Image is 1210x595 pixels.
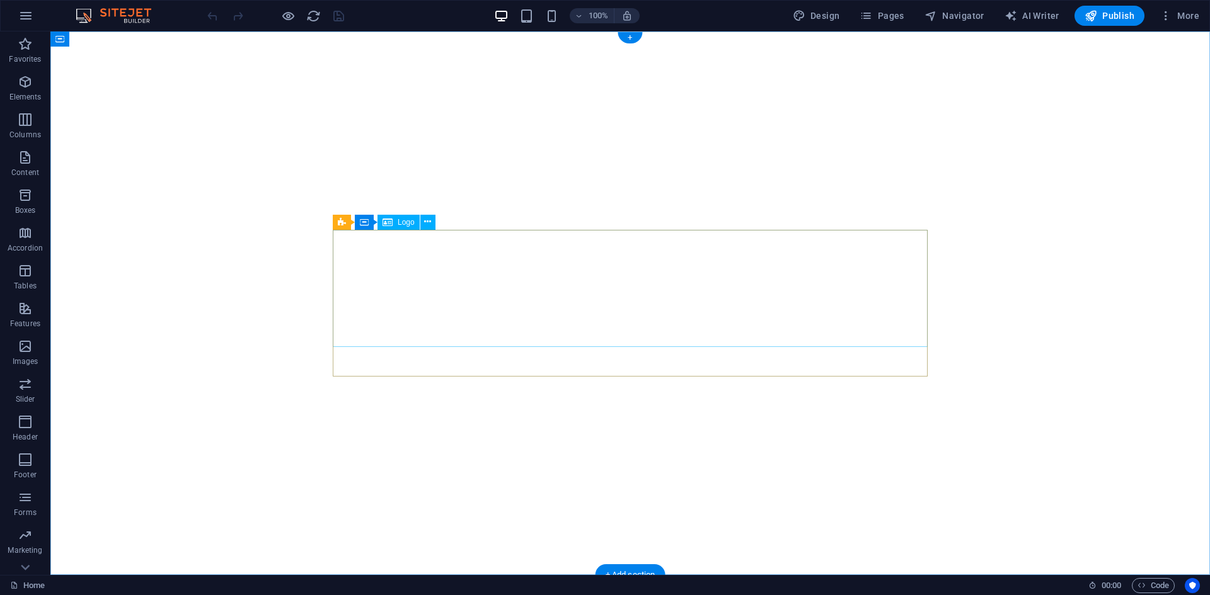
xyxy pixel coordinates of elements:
button: Design [788,6,845,26]
span: Logo [398,218,415,226]
button: Navigator [919,6,989,26]
button: Code [1132,578,1175,593]
span: 00 00 [1102,578,1121,593]
h6: 100% [589,8,609,23]
p: Forms [14,507,37,518]
p: Accordion [8,243,43,253]
span: AI Writer [1005,9,1059,22]
span: Design [793,9,840,22]
span: Publish [1085,9,1134,22]
span: Pages [860,9,904,22]
button: 100% [570,8,614,23]
p: Header [13,432,38,442]
i: Reload page [306,9,321,23]
button: reload [306,8,321,23]
a: Click to cancel selection. Double-click to open Pages [10,578,45,593]
p: Tables [14,281,37,291]
p: Elements [9,92,42,102]
span: : [1110,581,1112,590]
button: Usercentrics [1185,578,1200,593]
div: + [618,32,642,43]
img: Editor Logo [72,8,167,23]
p: Columns [9,130,41,140]
button: Pages [855,6,909,26]
span: Code [1138,578,1169,593]
p: Boxes [15,205,36,215]
div: + Add section [596,564,665,586]
i: On resize automatically adjust zoom level to fit chosen device. [621,10,633,21]
p: Images [13,356,38,366]
div: Design (Ctrl+Alt+Y) [788,6,845,26]
p: Content [11,167,39,178]
p: Features [10,319,40,329]
button: AI Writer [1000,6,1064,26]
button: Click here to leave preview mode and continue editing [280,8,296,23]
button: More [1155,6,1204,26]
button: Publish [1075,6,1144,26]
p: Footer [14,470,37,480]
p: Slider [16,394,35,404]
p: Favorites [9,54,41,64]
h6: Session time [1088,578,1122,593]
span: Navigator [925,9,984,22]
span: More [1160,9,1199,22]
p: Marketing [8,545,42,555]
